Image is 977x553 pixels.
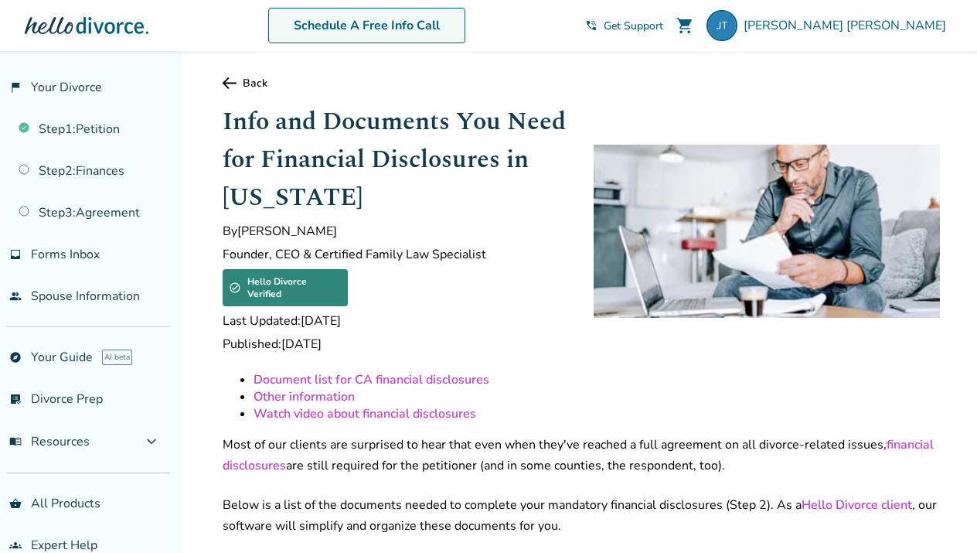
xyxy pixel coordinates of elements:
a: phone_in_talkGet Support [585,19,663,33]
span: phone_in_talk [585,19,597,32]
a: Back [223,76,940,90]
span: inbox [9,248,22,261]
span: shopping_cart [676,16,694,35]
span: groups [9,539,22,551]
a: Watch video about financial disclosures [254,405,476,422]
span: people [9,290,22,302]
p: Most of our clients are surprised to hear that even when they've reached a full agreement on all ... [223,435,940,476]
p: Below is a list of the documents needed to complete your mandatory financial disclosures (Step 2)... [223,495,940,537]
span: list_alt_check [9,393,22,405]
span: flag_2 [9,81,22,94]
span: By [PERSON_NAME] [223,223,569,240]
span: Resources [9,433,90,450]
span: explore [9,351,22,364]
div: Hello Divorce Verified [223,269,348,306]
span: Forms Inbox [31,246,100,263]
h1: Info and Documents You Need for Financial Disclosures in [US_STATE] [223,103,569,217]
a: Schedule A Free Info Call [268,8,465,43]
span: Published: [DATE] [223,336,569,353]
span: AI beta [102,350,132,365]
span: expand_more [142,432,161,451]
img: man reading a document at his desk [594,145,940,318]
iframe: Chat Widget [900,479,977,553]
a: Hello Divorce client [802,497,912,514]
a: Other information [254,388,355,405]
span: [PERSON_NAME] [PERSON_NAME] [744,17,952,34]
span: shopping_basket [9,497,22,510]
span: Founder, CEO & Certified Family Law Specialist [223,246,569,263]
span: Last Updated: [DATE] [223,312,569,329]
span: Get Support [604,19,663,33]
img: Jared Tabayoyon [706,10,737,41]
a: Document list for CA financial disclosures [254,371,489,388]
span: menu_book [9,435,22,448]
